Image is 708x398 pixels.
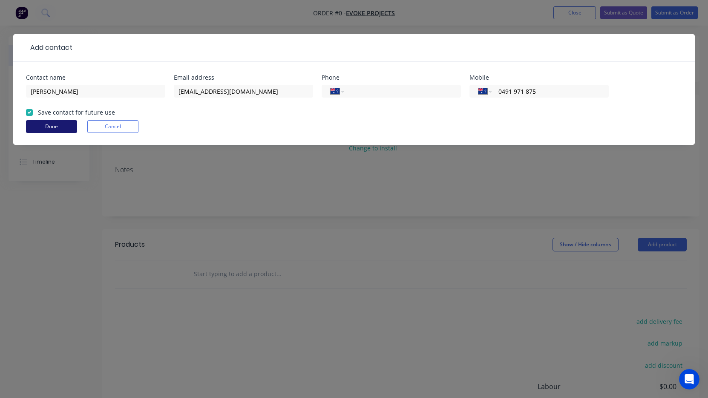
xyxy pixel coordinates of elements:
div: Add contact [26,43,72,53]
div: Phone [322,75,461,81]
label: Save contact for future use [38,108,115,117]
iframe: Intercom live chat [679,369,699,389]
div: Contact name [26,75,165,81]
button: Done [26,120,77,133]
button: Cancel [87,120,138,133]
div: Email address [174,75,313,81]
div: Mobile [469,75,609,81]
